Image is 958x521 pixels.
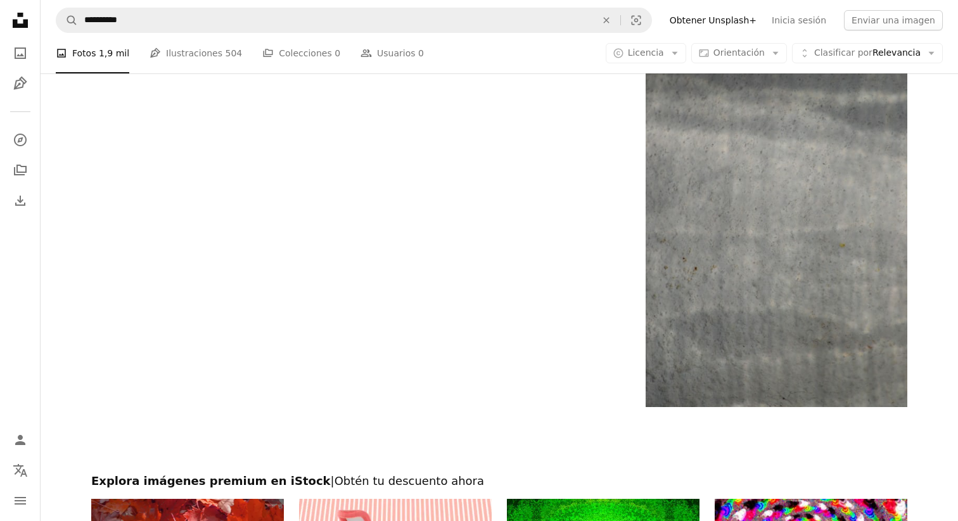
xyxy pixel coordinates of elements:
span: 0 [418,46,424,60]
span: Orientación [713,47,765,58]
button: Licencia [606,43,686,63]
a: Ilustraciones 504 [150,33,242,73]
a: Usuarios 0 [361,33,424,73]
a: Fotos [8,41,33,66]
button: Menú [8,488,33,513]
span: Clasificar por [814,47,872,58]
a: Explorar [8,127,33,153]
button: Orientación [691,43,787,63]
a: Iniciar sesión / Registrarse [8,427,33,453]
button: Buscar en Unsplash [56,8,78,32]
a: Inicio — Unsplash [8,8,33,35]
a: Colecciones [8,158,33,183]
span: Relevancia [814,47,921,60]
span: | Obtén tu descuento ahora [331,474,484,487]
a: Obtener Unsplash+ [662,10,764,30]
button: Búsqueda visual [621,8,651,32]
button: Borrar [592,8,620,32]
button: Idioma [8,458,33,483]
span: 0 [335,46,340,60]
form: Encuentra imágenes en todo el sitio [56,8,652,33]
button: Clasificar porRelevancia [792,43,943,63]
a: Historial de descargas [8,188,33,213]
img: Fondo gris abstracto con líneas horizontales. [646,13,907,407]
h2: Explora imágenes premium en iStock [91,474,907,489]
a: Ilustraciones [8,71,33,96]
a: Fondo gris abstracto con líneas horizontales. [646,204,907,216]
button: Enviar una imagen [844,10,943,30]
span: 504 [225,46,242,60]
a: Inicia sesión [764,10,834,30]
a: Colecciones 0 [262,33,340,73]
span: Licencia [628,47,664,58]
